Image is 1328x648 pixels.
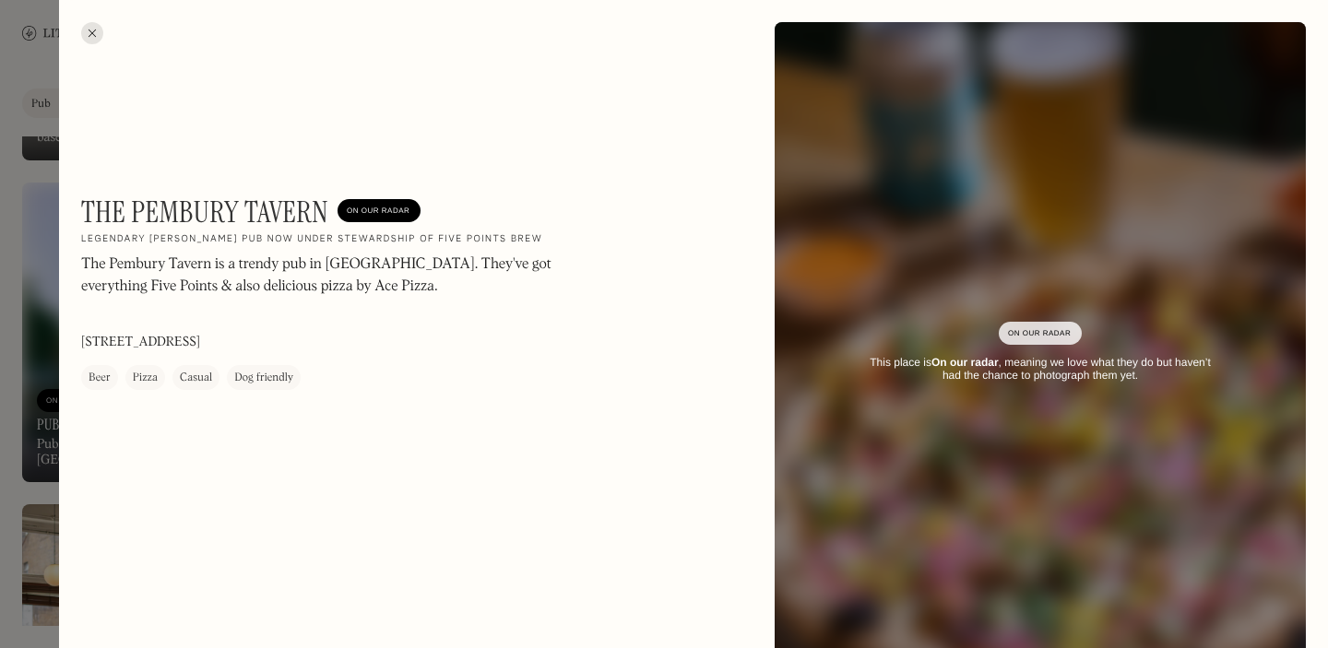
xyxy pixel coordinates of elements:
p: [STREET_ADDRESS] [81,333,200,352]
h2: Legendary [PERSON_NAME] pub now under stewardship of Five Points Brew [81,233,542,246]
div: Casual [180,369,212,387]
div: Beer [89,369,111,387]
div: On Our Radar [1008,324,1073,343]
strong: On our radar [931,356,999,369]
div: Pizza [133,369,158,387]
p: The Pembury Tavern is a trendy pub in [GEOGRAPHIC_DATA]. They've got everything Five Points & als... [81,253,579,320]
div: Dog friendly [234,369,293,387]
div: This place is , meaning we love what they do but haven’t had the chance to photograph them yet. [860,356,1221,383]
div: On Our Radar [347,202,411,220]
h1: The Pembury Tavern [81,194,328,230]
